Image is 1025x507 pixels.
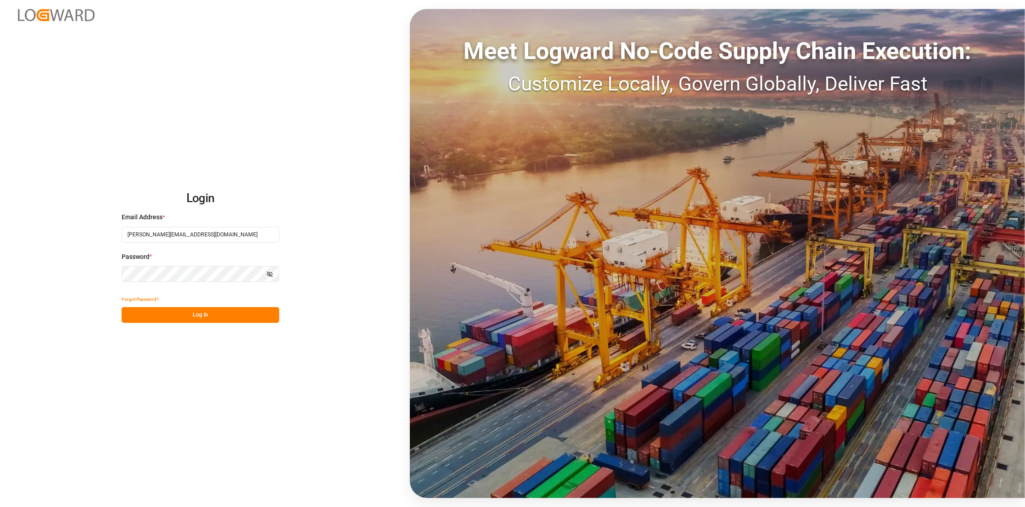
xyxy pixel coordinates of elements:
div: Customize Locally, Govern Globally, Deliver Fast [410,69,1025,99]
img: Logward_new_orange.png [18,9,95,21]
button: Forgot Password? [122,291,159,307]
input: Enter your email [122,227,279,243]
span: Password [122,252,150,262]
div: Meet Logward No-Code Supply Chain Execution: [410,34,1025,69]
h2: Login [122,184,279,213]
button: Log In [122,307,279,323]
span: Email Address [122,213,163,222]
